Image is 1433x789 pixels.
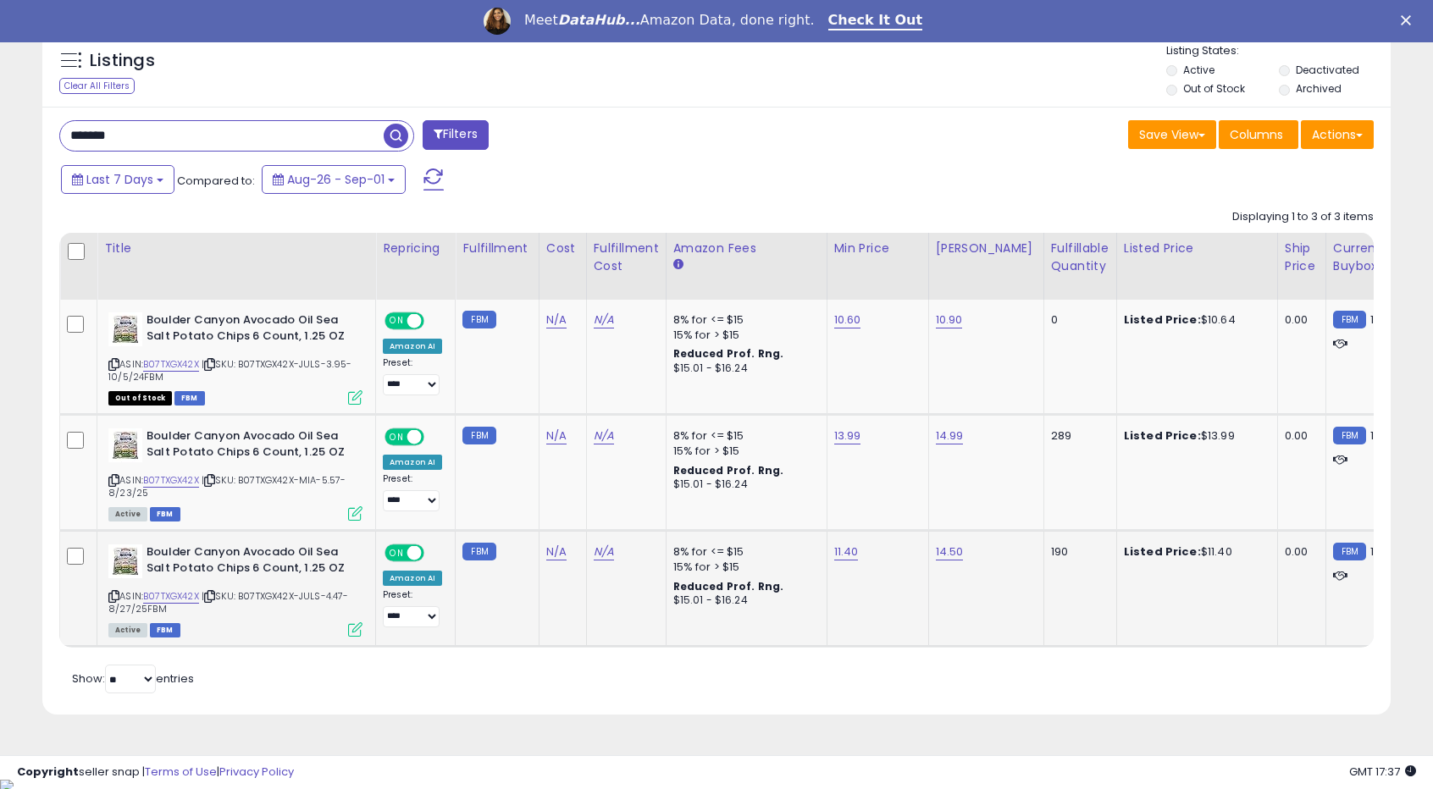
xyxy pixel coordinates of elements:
i: DataHub... [558,12,640,28]
button: Aug-26 - Sep-01 [262,165,406,194]
a: 10.90 [936,312,963,328]
label: Deactivated [1296,63,1359,77]
div: ASIN: [108,428,362,519]
div: Displaying 1 to 3 of 3 items [1232,209,1374,225]
small: FBM [1333,543,1366,560]
div: Repricing [383,240,448,257]
div: 15% for > $15 [673,444,814,459]
span: ON [386,314,407,328]
button: Save View [1128,120,1216,149]
button: Actions [1301,120,1374,149]
a: N/A [546,543,567,560]
div: Close [1401,15,1418,25]
div: $15.01 - $16.24 [673,361,814,376]
b: Boulder Canyon Avocado Oil Sea Salt Potato Chips 6 Count, 1.25 OZ [147,544,352,580]
span: Aug-26 - Sep-01 [287,171,385,188]
small: FBM [1333,311,1366,328]
small: FBM [462,311,495,328]
h5: Listings [90,49,155,73]
div: $10.64 [1124,312,1264,328]
b: Listed Price: [1124,428,1201,444]
div: Amazon AI [383,339,442,354]
a: Terms of Use [145,764,217,780]
div: Fulfillable Quantity [1051,240,1109,275]
a: Privacy Policy [219,764,294,780]
div: ASIN: [108,544,362,635]
div: Preset: [383,589,442,627]
a: N/A [546,312,567,328]
div: Amazon AI [383,571,442,586]
span: | SKU: B07TXGX42X-JULS-3.95-10/5/24FBM [108,357,352,383]
b: Boulder Canyon Avocado Oil Sea Salt Potato Chips 6 Count, 1.25 OZ [147,428,352,464]
a: 10.60 [834,312,861,328]
a: N/A [594,428,614,444]
small: FBM [1333,427,1366,444]
span: | SKU: B07TXGX42X-MIA-5.57-8/23/25 [108,473,346,499]
span: 11 [1370,312,1377,328]
button: Columns [1219,120,1298,149]
div: Amazon Fees [673,240,820,257]
small: Amazon Fees. [673,257,683,273]
label: Out of Stock [1183,81,1245,96]
span: All listings currently available for purchase on Amazon [108,623,147,637]
b: Boulder Canyon Avocado Oil Sea Salt Potato Chips 6 Count, 1.25 OZ [147,312,352,348]
div: Preset: [383,473,442,511]
a: N/A [594,543,614,560]
div: 289 [1051,428,1104,444]
div: Current Buybox Price [1333,240,1420,275]
img: Profile image for Georgie [484,8,511,35]
span: 11 [1370,543,1377,560]
button: Last 7 Days [61,165,174,194]
span: ON [386,430,407,444]
div: Preset: [383,357,442,395]
strong: Copyright [17,764,79,780]
div: 0.00 [1285,428,1313,444]
div: Fulfillment [462,240,531,257]
div: Fulfillment Cost [594,240,659,275]
img: 51j1O-Av7+L._SL40_.jpg [108,312,142,346]
b: Listed Price: [1124,312,1201,328]
label: Archived [1296,81,1342,96]
span: 11 [1370,428,1377,444]
span: OFF [422,430,449,444]
a: B07TXGX42X [143,589,199,604]
a: B07TXGX42X [143,357,199,372]
div: [PERSON_NAME] [936,240,1037,257]
div: Listed Price [1124,240,1270,257]
b: Reduced Prof. Rng. [673,463,784,477]
div: $11.40 [1124,544,1264,560]
div: 15% for > $15 [673,560,814,575]
small: FBM [462,427,495,444]
b: Listed Price: [1124,543,1201,560]
span: OFF [422,546,449,560]
button: Filters [423,120,489,150]
span: Show: entries [72,670,194,687]
div: Cost [546,240,579,257]
span: OFF [422,314,449,328]
label: Active [1183,63,1214,77]
div: 8% for <= $15 [673,428,814,444]
a: 11.40 [834,543,859,560]
span: FBM [150,623,180,637]
span: Last 7 Days [86,171,153,188]
div: seller snap | | [17,764,294,781]
a: 14.99 [936,428,964,444]
div: 8% for <= $15 [673,312,814,328]
img: 51j1O-Av7+L._SL40_.jpg [108,428,142,462]
a: B07TXGX42X [143,473,199,488]
span: 2025-09-9 17:37 GMT [1349,764,1416,780]
div: $13.99 [1124,428,1264,444]
b: Reduced Prof. Rng. [673,346,784,361]
a: Check It Out [828,12,923,30]
small: FBM [462,543,495,560]
b: Reduced Prof. Rng. [673,579,784,593]
div: Clear All Filters [59,78,135,94]
div: Ship Price [1285,240,1319,275]
span: FBM [150,507,180,521]
a: 14.50 [936,543,964,560]
div: ASIN: [108,312,362,403]
a: N/A [594,312,614,328]
div: 8% for <= $15 [673,544,814,560]
div: Title [104,240,368,257]
span: All listings currently available for purchase on Amazon [108,507,147,521]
